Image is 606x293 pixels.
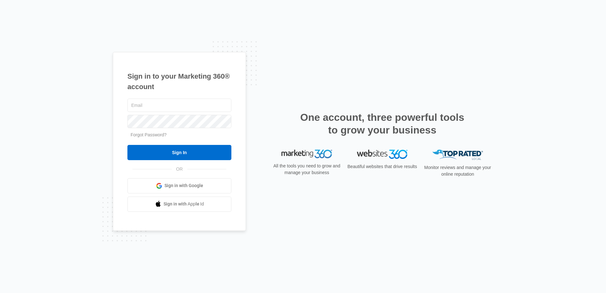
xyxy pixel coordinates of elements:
[127,145,231,160] input: Sign In
[164,201,204,207] span: Sign in with Apple Id
[271,163,342,176] p: All the tools you need to grow and manage your business
[164,182,203,189] span: Sign in with Google
[432,150,483,160] img: Top Rated Local
[127,71,231,92] h1: Sign in to your Marketing 360® account
[357,150,408,159] img: Websites 360
[281,150,332,159] img: Marketing 360
[422,164,493,178] p: Monitor reviews and manage your online reputation
[172,166,187,173] span: OR
[298,111,466,136] h2: One account, three powerful tools to grow your business
[127,197,231,212] a: Sign in with Apple Id
[127,99,231,112] input: Email
[131,132,167,137] a: Forgot Password?
[127,178,231,193] a: Sign in with Google
[347,163,418,170] p: Beautiful websites that drive results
